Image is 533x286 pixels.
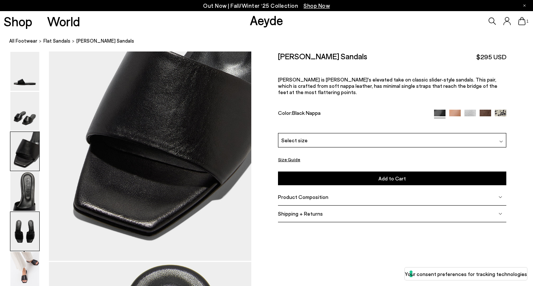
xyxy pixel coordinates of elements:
img: Anna Leather Sandals - Image 3 [10,132,39,171]
h2: [PERSON_NAME] Sandals [278,51,367,61]
span: Product Composition [278,194,328,200]
a: Aeyde [250,12,283,28]
p: [PERSON_NAME] is [PERSON_NAME]'s elevated take on classic slider-style sandals. This pair, which ... [278,76,506,95]
div: Color: [278,110,427,118]
span: $295 USD [476,52,506,61]
span: Black Nappa [292,110,321,116]
span: flat sandals [43,38,70,44]
a: World [47,15,80,28]
img: Anna Leather Sandals - Image 4 [10,172,39,211]
img: svg%3E [499,195,502,199]
span: Add to Cart [378,175,406,182]
label: Your consent preferences for tracking technologies [405,270,527,278]
a: 1 [518,17,526,25]
button: Size Guide [278,155,300,164]
a: Shop [4,15,32,28]
button: Add to Cart [278,172,506,185]
img: svg%3E [499,212,502,216]
span: Navigate to /collections/new-in [304,2,330,9]
nav: breadcrumb [9,31,533,51]
img: Anna Leather Sandals - Image 2 [10,92,39,131]
img: Anna Leather Sandals - Image 1 [10,52,39,91]
button: Your consent preferences for tracking technologies [405,267,527,280]
span: Select size [281,136,308,144]
span: [PERSON_NAME] Sandals [76,37,134,45]
span: 1 [526,19,529,23]
p: Out Now | Fall/Winter ‘25 Collection [203,1,330,10]
img: Anna Leather Sandals - Image 5 [10,212,39,251]
img: svg%3E [499,140,503,143]
a: flat sandals [43,37,70,45]
a: All Footwear [9,37,37,45]
span: Shipping + Returns [278,210,323,217]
